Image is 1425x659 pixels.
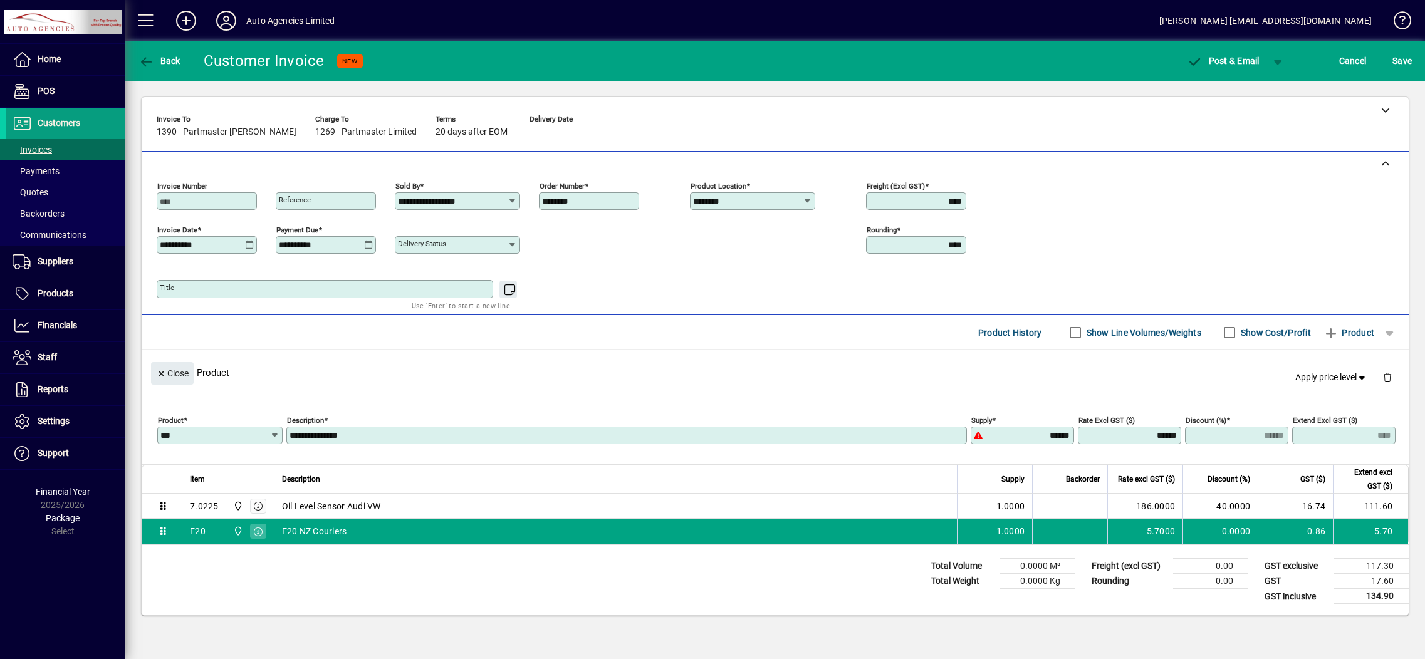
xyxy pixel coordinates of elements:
[1000,574,1075,589] td: 0.0000 Kg
[1187,56,1260,66] span: ost & Email
[530,127,532,137] span: -
[925,574,1000,589] td: Total Weight
[138,56,180,66] span: Back
[230,524,244,538] span: Rangiora
[1181,49,1266,72] button: Post & Email
[1118,472,1175,486] span: Rate excl GST ($)
[287,416,324,425] mat-label: Description
[190,525,206,537] div: E20
[315,127,417,137] span: 1269 - Partmaster Limited
[6,278,125,309] a: Products
[1334,559,1409,574] td: 117.30
[867,226,897,234] mat-label: Rounding
[540,182,585,190] mat-label: Order number
[38,320,77,330] span: Financials
[190,500,219,512] div: 7.0225
[1290,366,1373,389] button: Apply price level
[13,230,86,240] span: Communications
[1085,559,1173,574] td: Freight (excl GST)
[342,57,358,65] span: NEW
[157,127,296,137] span: 1390 - Partmaster [PERSON_NAME]
[1115,525,1175,537] div: 5.7000
[1173,559,1248,574] td: 0.00
[38,352,57,362] span: Staff
[1392,51,1412,71] span: ave
[412,298,510,313] mat-hint: Use 'Enter' to start a new line
[282,472,320,486] span: Description
[1317,321,1381,344] button: Product
[135,49,184,72] button: Back
[166,9,206,32] button: Add
[157,226,197,234] mat-label: Invoice date
[1001,472,1025,486] span: Supply
[398,239,446,248] mat-label: Delivery status
[1333,519,1408,544] td: 5.70
[38,448,69,458] span: Support
[38,54,61,64] span: Home
[13,166,60,176] span: Payments
[6,342,125,373] a: Staff
[1339,51,1367,71] span: Cancel
[691,182,746,190] mat-label: Product location
[38,416,70,426] span: Settings
[996,525,1025,537] span: 1.0000
[1173,574,1248,589] td: 0.00
[1238,326,1311,339] label: Show Cost/Profit
[204,51,325,71] div: Customer Invoice
[125,49,194,72] app-page-header-button: Back
[1078,416,1135,425] mat-label: Rate excl GST ($)
[38,288,73,298] span: Products
[36,487,90,497] span: Financial Year
[38,384,68,394] span: Reports
[395,182,420,190] mat-label: Sold by
[1000,559,1075,574] td: 0.0000 M³
[206,9,246,32] button: Profile
[1372,362,1402,392] button: Delete
[1334,589,1409,605] td: 134.90
[156,363,189,384] span: Close
[1084,326,1201,339] label: Show Line Volumes/Weights
[996,500,1025,512] span: 1.0000
[1182,494,1258,519] td: 40.0000
[1384,3,1409,43] a: Knowledge Base
[1341,465,1392,493] span: Extend excl GST ($)
[1159,11,1372,31] div: [PERSON_NAME] [EMAIL_ADDRESS][DOMAIN_NAME]
[279,195,311,204] mat-label: Reference
[973,321,1047,344] button: Product History
[436,127,508,137] span: 20 days after EOM
[1182,519,1258,544] td: 0.0000
[1209,56,1214,66] span: P
[151,362,194,385] button: Close
[46,513,80,523] span: Package
[6,203,125,224] a: Backorders
[1293,416,1357,425] mat-label: Extend excl GST ($)
[978,323,1042,343] span: Product History
[1392,56,1397,66] span: S
[38,256,73,266] span: Suppliers
[246,11,335,31] div: Auto Agencies Limited
[230,499,244,513] span: Rangiora
[6,246,125,278] a: Suppliers
[276,226,318,234] mat-label: Payment due
[158,416,184,425] mat-label: Product
[1372,371,1402,383] app-page-header-button: Delete
[1334,574,1409,589] td: 17.60
[6,139,125,160] a: Invoices
[6,438,125,469] a: Support
[6,182,125,203] a: Quotes
[1323,323,1374,343] span: Product
[971,416,992,425] mat-label: Supply
[6,310,125,341] a: Financials
[160,283,174,292] mat-label: Title
[6,406,125,437] a: Settings
[1258,559,1334,574] td: GST exclusive
[925,559,1000,574] td: Total Volume
[1336,49,1370,72] button: Cancel
[148,367,197,378] app-page-header-button: Close
[282,500,381,512] span: Oil Level Sensor Audi VW
[6,160,125,182] a: Payments
[38,86,55,96] span: POS
[282,525,347,537] span: E20 NZ Couriers
[1085,574,1173,589] td: Rounding
[1258,574,1334,589] td: GST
